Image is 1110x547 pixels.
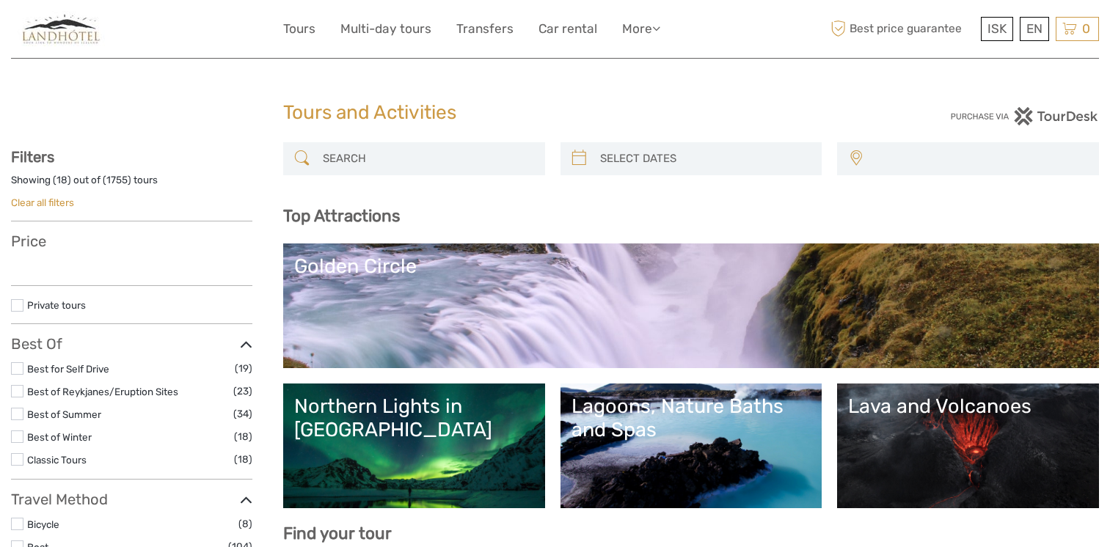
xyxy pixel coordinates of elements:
[27,363,109,375] a: Best for Self Drive
[572,394,811,442] div: Lagoons, Nature Baths and Spas
[11,335,252,353] h3: Best Of
[27,386,178,397] a: Best of Reykjanes/Eruption Sites
[233,405,252,422] span: (34)
[11,232,252,250] h3: Price
[11,173,252,196] div: Showing ( ) out of ( ) tours
[283,206,400,226] b: Top Attractions
[827,17,977,41] span: Best price guarantee
[848,394,1088,418] div: Lava and Volcanoes
[27,299,86,311] a: Private tours
[56,173,67,187] label: 18
[283,101,828,125] h1: Tours and Activities
[11,197,74,208] a: Clear all filters
[235,360,252,377] span: (19)
[11,491,252,508] h3: Travel Method
[622,18,660,40] a: More
[283,18,315,40] a: Tours
[950,107,1099,125] img: PurchaseViaTourDesk.png
[283,524,392,543] b: Find your tour
[987,21,1007,36] span: ISK
[294,394,534,497] a: Northern Lights in [GEOGRAPHIC_DATA]
[848,394,1088,497] a: Lava and Volcanoes
[340,18,431,40] a: Multi-day tours
[294,394,534,442] div: Northern Lights in [GEOGRAPHIC_DATA]
[238,515,252,532] span: (8)
[1020,17,1049,41] div: EN
[27,408,101,420] a: Best of Summer
[106,173,128,187] label: 1755
[27,454,87,466] a: Classic Tours
[234,428,252,445] span: (18)
[11,148,54,166] strong: Filters
[594,146,815,172] input: SELECT DATES
[294,254,1088,357] a: Golden Circle
[234,451,252,468] span: (18)
[1080,21,1092,36] span: 0
[456,18,514,40] a: Transfers
[572,394,811,497] a: Lagoons, Nature Baths and Spas
[27,518,59,530] a: Bicycle
[294,254,1088,278] div: Golden Circle
[233,383,252,400] span: (23)
[317,146,538,172] input: SEARCH
[11,11,112,47] img: 794-4d1e71b2-5dd0-4a39-8cc1-b0db556bc61e_logo_small.jpg
[538,18,597,40] a: Car rental
[27,431,92,443] a: Best of Winter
